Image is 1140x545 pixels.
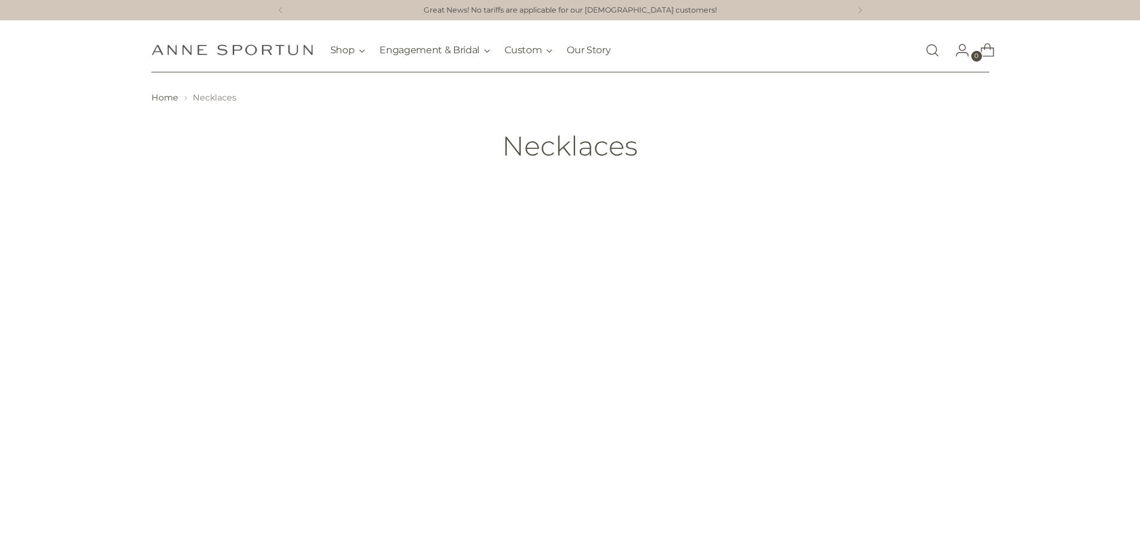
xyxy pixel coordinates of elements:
button: Custom [504,37,552,63]
button: Shop [330,37,366,63]
h1: Necklaces [502,131,638,161]
a: Home [151,92,178,103]
a: Anne Sportun Fine Jewellery [151,44,313,56]
nav: breadcrumbs [151,92,989,104]
button: Engagement & Bridal [379,37,490,63]
span: Necklaces [193,92,236,103]
a: Open cart modal [971,38,995,62]
span: 0 [971,51,982,62]
a: Our Story [567,37,610,63]
a: Great News! No tariffs are applicable for our [DEMOGRAPHIC_DATA] customers! [424,5,717,16]
a: Go to the account page [946,38,969,62]
a: Open search modal [920,38,944,62]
